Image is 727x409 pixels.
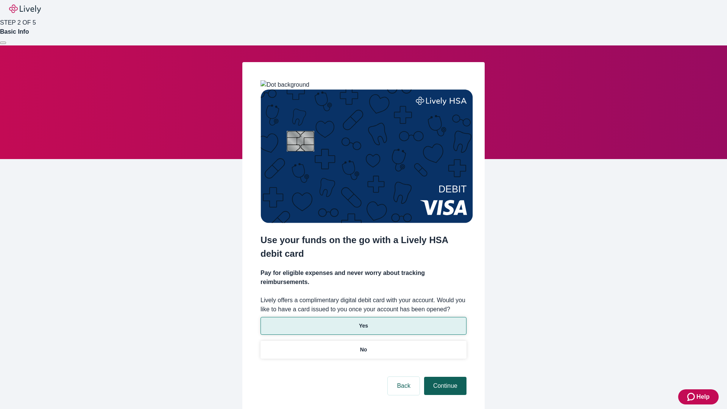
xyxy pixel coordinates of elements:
[388,377,420,395] button: Back
[261,296,466,314] label: Lively offers a complimentary digital debit card with your account. Would you like to have a card...
[261,341,466,359] button: No
[696,392,710,401] span: Help
[261,269,466,287] h4: Pay for eligible expenses and never worry about tracking reimbursements.
[261,89,473,223] img: Debit card
[360,346,367,354] p: No
[678,389,719,404] button: Zendesk support iconHelp
[424,377,466,395] button: Continue
[9,5,41,14] img: Lively
[359,322,368,330] p: Yes
[261,317,466,335] button: Yes
[261,80,309,89] img: Dot background
[261,233,466,261] h2: Use your funds on the go with a Lively HSA debit card
[687,392,696,401] svg: Zendesk support icon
